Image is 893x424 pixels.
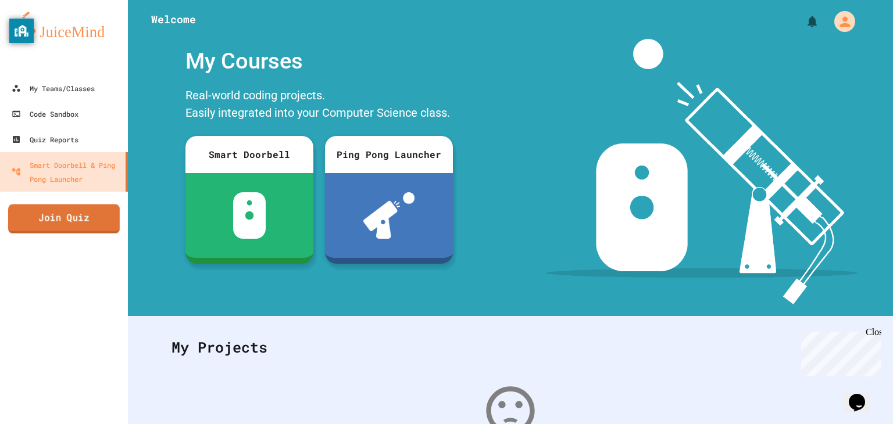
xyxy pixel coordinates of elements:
[5,5,80,74] div: Chat with us now!Close
[784,12,822,31] div: My Notifications
[796,327,881,376] iframe: chat widget
[12,158,121,186] div: Smart Doorbell & Ping Pong Launcher
[546,39,858,304] img: banner-image-my-projects.png
[12,107,78,121] div: Code Sandbox
[822,8,858,35] div: My Account
[325,136,453,173] div: Ping Pong Launcher
[363,192,415,239] img: ppl-with-ball.png
[233,192,266,239] img: sdb-white.svg
[12,81,95,95] div: My Teams/Classes
[180,84,459,127] div: Real-world coding projects. Easily integrated into your Computer Science class.
[12,12,116,42] img: logo-orange.svg
[180,39,459,84] div: My Courses
[160,325,861,370] div: My Projects
[12,132,78,146] div: Quiz Reports
[9,19,34,43] button: privacy banner
[8,204,120,233] a: Join Quiz
[185,136,313,173] div: Smart Doorbell
[844,378,881,412] iframe: chat widget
